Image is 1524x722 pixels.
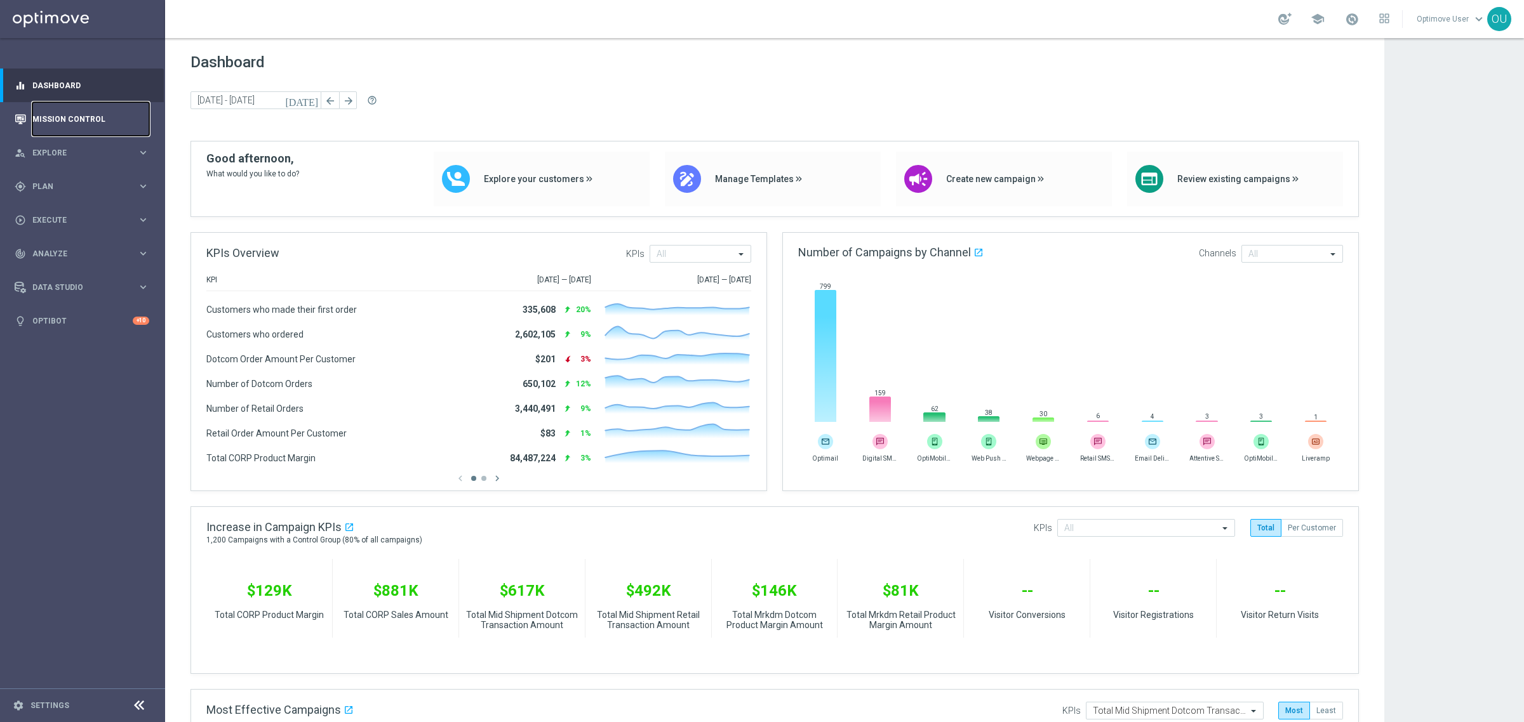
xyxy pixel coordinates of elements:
[133,317,149,325] div: +10
[15,181,26,192] i: gps_fixed
[14,215,150,225] button: play_circle_outline Execute keyboard_arrow_right
[14,81,150,91] button: equalizer Dashboard
[32,183,137,190] span: Plan
[15,147,137,159] div: Explore
[15,248,26,259] i: track_changes
[32,304,133,338] a: Optibot
[15,147,26,159] i: person_search
[15,214,26,226] i: play_circle_outline
[14,181,150,192] button: gps_fixed Plan keyboard_arrow_right
[32,102,149,136] a: Mission Control
[1311,12,1325,26] span: school
[14,114,150,124] button: Mission Control
[137,180,149,192] i: keyboard_arrow_right
[15,181,137,192] div: Plan
[1415,10,1487,29] a: Optimove Userkeyboard_arrow_down
[32,216,137,224] span: Execute
[137,147,149,159] i: keyboard_arrow_right
[32,149,137,157] span: Explore
[137,247,149,259] i: keyboard_arrow_right
[32,284,137,291] span: Data Studio
[14,249,150,259] button: track_changes Analyze keyboard_arrow_right
[15,248,137,259] div: Analyze
[14,148,150,158] button: person_search Explore keyboard_arrow_right
[14,316,150,326] button: lightbulb Optibot +10
[15,69,149,102] div: Dashboard
[137,281,149,293] i: keyboard_arrow_right
[1472,12,1486,26] span: keyboard_arrow_down
[32,69,149,102] a: Dashboard
[13,700,24,711] i: settings
[14,282,150,292] button: Data Studio keyboard_arrow_right
[30,702,69,709] a: Settings
[15,102,149,136] div: Mission Control
[15,80,26,91] i: equalizer
[137,214,149,226] i: keyboard_arrow_right
[15,282,137,293] div: Data Studio
[1487,7,1511,31] div: OU
[15,214,137,226] div: Execute
[32,250,137,258] span: Analyze
[15,304,149,338] div: Optibot
[15,315,26,327] i: lightbulb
